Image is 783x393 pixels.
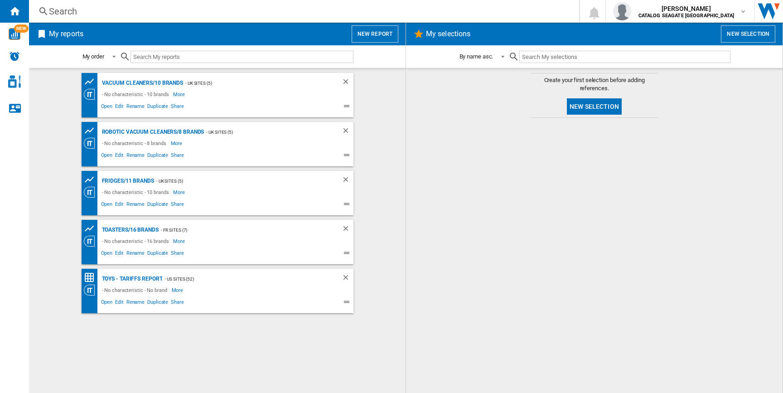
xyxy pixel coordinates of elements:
[100,249,114,260] span: Open
[100,102,114,113] span: Open
[169,298,185,309] span: Share
[114,298,125,309] span: Edit
[169,151,185,162] span: Share
[100,200,114,211] span: Open
[638,13,735,19] b: CATALOG SEAGATE [GEOGRAPHIC_DATA]
[100,138,171,149] div: - No characteristic - 8 brands
[162,273,323,285] div: - US sites (52)
[114,249,125,260] span: Edit
[84,187,100,198] div: Category View
[171,138,184,149] span: More
[130,51,353,63] input: Search My reports
[567,98,622,115] button: New selection
[125,298,146,309] span: Rename
[100,285,172,296] div: - No characteristic - No brand
[172,285,185,296] span: More
[169,249,185,260] span: Share
[169,102,185,113] span: Share
[114,102,125,113] span: Edit
[125,249,146,260] span: Rename
[342,273,353,285] div: Delete
[84,138,100,149] div: Category View
[100,78,184,89] div: Vacuum cleaners/10 brands
[84,285,100,296] div: Category View
[9,28,20,40] img: wise-card.svg
[84,272,100,283] div: Price Matrix
[519,51,730,63] input: Search My selections
[352,25,398,43] button: New report
[173,236,186,247] span: More
[146,249,169,260] span: Duplicate
[84,76,100,87] div: Prices and No. offers by brand graph
[14,24,29,33] span: NEW
[638,4,735,13] span: [PERSON_NAME]
[9,51,20,62] img: alerts-logo.svg
[100,236,174,247] div: - No characteristic - 16 brands
[125,102,146,113] span: Rename
[169,200,185,211] span: Share
[146,151,169,162] span: Duplicate
[204,126,323,138] div: - UK Sites (5)
[100,151,114,162] span: Open
[146,102,169,113] span: Duplicate
[47,25,85,43] h2: My reports
[125,200,146,211] span: Rename
[84,89,100,100] div: Category View
[114,200,125,211] span: Edit
[173,89,186,100] span: More
[159,224,324,236] div: - FR Sites (7)
[82,53,104,60] div: My order
[100,89,174,100] div: - No characteristic - 10 brands
[100,224,159,236] div: Toasters/16 brands
[100,175,154,187] div: Fridges/11 brands
[459,53,493,60] div: By name asc.
[100,298,114,309] span: Open
[84,174,100,185] div: Prices and No. offers by retailer graph
[100,187,174,198] div: - No characteristic - 10 brands
[49,5,556,18] div: Search
[84,223,100,234] div: Prices and No. offers by brand graph
[84,236,100,247] div: Category View
[114,151,125,162] span: Edit
[424,25,472,43] h2: My selections
[154,175,324,187] div: - UK Sites (5)
[146,200,169,211] span: Duplicate
[146,298,169,309] span: Duplicate
[342,78,353,89] div: Delete
[342,224,353,236] div: Delete
[173,187,186,198] span: More
[84,125,100,136] div: Prices and No. offers by brand graph
[8,75,21,88] img: cosmetic-logo.svg
[125,151,146,162] span: Rename
[100,273,163,285] div: Toys - Tariffs report
[183,78,323,89] div: - UK Sites (5)
[531,76,658,92] span: Create your first selection before adding references.
[613,2,631,20] img: profile.jpg
[342,126,353,138] div: Delete
[100,126,204,138] div: Robotic vacuum cleaners/8 brands
[342,175,353,187] div: Delete
[721,25,775,43] button: New selection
